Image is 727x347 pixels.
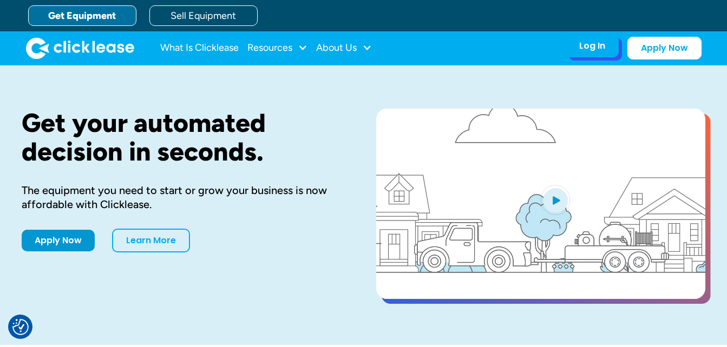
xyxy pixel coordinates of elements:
img: Revisit consent button [12,319,29,335]
a: open lightbox [376,109,705,299]
div: The equipment you need to start or grow your business is now affordable with Clicklease. [22,183,342,211]
img: Clicklease logo [26,37,134,59]
a: Apply Now [22,230,95,251]
h1: Get your automated decision in seconds. [22,109,342,166]
a: Apply Now [627,37,702,59]
div: About Us [316,37,372,59]
div: Log In [579,41,605,51]
a: home [26,37,134,59]
div: Resources [247,37,307,59]
a: Sell Equipment [149,5,258,26]
a: Get Equipment [28,5,136,26]
a: Learn More [112,229,190,252]
img: Blue play button logo on a light blue circular background [541,185,570,215]
button: Consent Preferences [12,319,29,335]
a: What Is Clicklease [160,37,239,59]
